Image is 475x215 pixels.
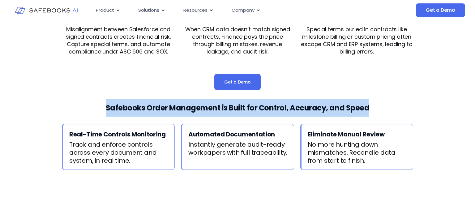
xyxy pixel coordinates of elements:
h3: Eliminate Manual Review [308,128,410,140]
p: When CRM data doesn’t match signed contracts, Finance pays the price through billing mistakes, re... [181,26,294,55]
p: Misalignment between Salesforce and signed contracts creates financial risk. Capture special term... [62,26,175,55]
span: Product [96,7,114,14]
p: Instantly generate audit-ready workpapers with full traceability. [188,140,291,157]
p: Track and enforce controls across every document and system, in real time. [69,140,172,165]
span: Solutions [138,7,159,14]
span: Resources [183,7,208,14]
h2: Safebooks Order Management is Built for Control, Accuracy, and Speed [62,99,413,117]
h3: Real-Time Controls Monitoring [69,128,172,140]
div: Menu Toggle [91,4,362,16]
span: Company [232,7,255,14]
span: Get a Demo [426,7,455,13]
p: Special terms buried in contracts like milestone billing or custom pricing often escape CRM and E... [300,26,413,55]
span: Get a Demo [224,79,251,85]
a: Get a Demo [416,3,465,17]
a: Get a Demo [214,74,261,90]
nav: Menu [91,4,362,16]
p: No more hunting down mismatches. Reconcile data from start to finish. [308,140,410,165]
h3: Automated Documentation [188,128,291,140]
